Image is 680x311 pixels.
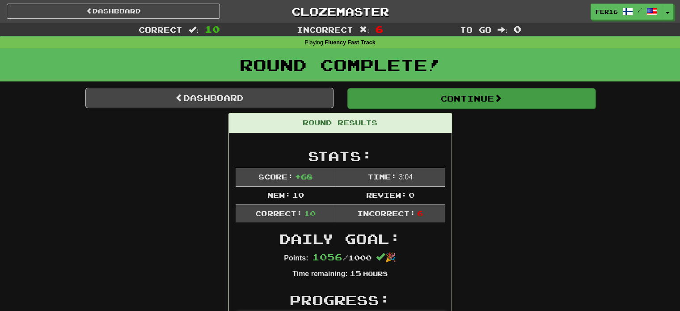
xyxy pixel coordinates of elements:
[236,293,445,307] h2: Progress:
[255,209,302,217] span: Correct:
[514,24,521,34] span: 0
[399,173,413,181] span: 3 : 0 4
[409,191,414,199] span: 0
[596,8,618,16] span: Fer16
[325,39,375,46] strong: Fluency Fast Track
[591,4,662,20] a: Fer16 /
[366,191,406,199] span: Review:
[267,191,290,199] span: New:
[292,270,347,277] strong: Time remaining:
[359,26,369,34] span: :
[460,25,491,34] span: To go
[189,26,199,34] span: :
[417,209,423,217] span: 6
[363,270,388,277] small: Hours
[304,209,316,217] span: 10
[498,26,507,34] span: :
[233,4,447,19] a: Clozemaster
[292,191,304,199] span: 10
[3,56,677,74] h1: Round Complete!
[312,253,372,262] span: / 1000
[349,269,361,277] span: 15
[236,149,445,163] h2: Stats:
[7,4,220,19] a: Dashboard
[638,7,642,13] span: /
[376,252,396,262] span: 🎉
[367,172,397,181] span: Time:
[258,172,293,181] span: Score:
[85,88,334,108] a: Dashboard
[357,209,415,217] span: Incorrect:
[205,24,220,34] span: 10
[347,88,596,109] button: Continue
[139,25,182,34] span: Correct
[297,25,353,34] span: Incorrect
[312,251,342,262] span: 1056
[229,113,452,133] div: Round Results
[284,254,308,262] strong: Points:
[295,172,313,181] span: + 68
[236,231,445,246] h2: Daily Goal:
[376,24,383,34] span: 6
